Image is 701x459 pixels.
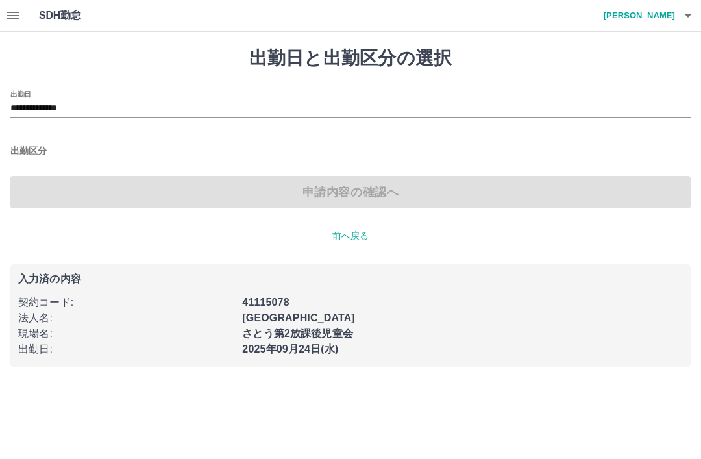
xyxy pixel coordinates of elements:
[18,274,683,284] p: 入力済の内容
[10,229,691,243] p: 前へ戻る
[242,297,289,308] b: 41115078
[18,310,234,326] p: 法人名 :
[18,326,234,341] p: 現場名 :
[242,328,353,339] b: さとう第2放課後児童会
[18,341,234,357] p: 出勤日 :
[18,295,234,310] p: 契約コード :
[10,47,691,69] h1: 出勤日と出勤区分の選択
[10,89,31,99] label: 出勤日
[242,312,355,323] b: [GEOGRAPHIC_DATA]
[242,343,338,354] b: 2025年09月24日(水)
